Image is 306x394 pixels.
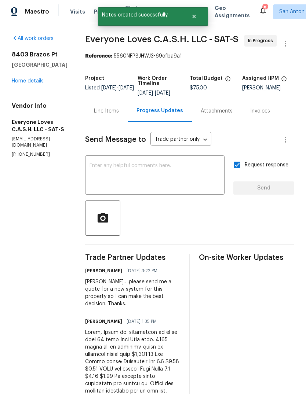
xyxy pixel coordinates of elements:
div: 5 [262,4,267,12]
h6: [PERSON_NAME] [85,318,122,325]
span: [DATE] [101,85,117,91]
span: Listed [85,85,134,91]
h5: Assigned HPM [242,76,279,81]
span: [DATE] 1:35 PM [127,318,157,325]
span: Maestro [25,8,49,15]
h5: Total Budget [190,76,223,81]
span: Everyone Loves C.A.S.H. LLC - SAT-S [85,35,238,44]
div: Attachments [201,107,233,115]
a: All work orders [12,36,54,41]
span: [DATE] [138,91,153,96]
span: - [101,85,134,91]
b: Reference: [85,54,112,59]
span: Visits [70,8,85,15]
span: [DATE] [155,91,170,96]
div: Progress Updates [136,107,183,114]
h4: Vendor Info [12,102,68,110]
span: The total cost of line items that have been proposed by Opendoor. This sum includes line items th... [225,76,231,85]
p: [PHONE_NUMBER] [12,151,68,158]
div: Trade partner only [150,134,211,146]
div: Line Items [94,107,119,115]
h5: [GEOGRAPHIC_DATA] [12,61,68,69]
span: Notes created successfully. [98,7,182,23]
h5: Work Order Timeline [138,76,190,86]
a: Home details [12,78,44,84]
span: - [138,91,170,96]
div: [PERSON_NAME] [242,85,295,91]
p: [EMAIL_ADDRESS][DOMAIN_NAME] [12,136,68,148]
span: Projects [94,8,117,15]
span: Trade Partner Updates [85,254,181,261]
div: Invoices [250,107,270,115]
div: [PERSON_NAME]….please send me a quote for a new system for this property so I can make the best d... [85,278,181,308]
h2: 8403 Brazos Pt [12,51,68,58]
h5: Everyone Loves C.A.S.H. LLC - SAT-S [12,118,68,133]
span: $75.00 [190,85,207,91]
span: Work Orders [125,4,144,19]
span: [DATE] [119,85,134,91]
button: Close [182,9,206,24]
span: Request response [245,161,288,169]
span: In Progress [248,37,276,44]
span: [DATE] 3:22 PM [127,267,157,275]
span: Geo Assignments [215,4,250,19]
span: The hpm assigned to this work order. [281,76,287,85]
h6: [PERSON_NAME] [85,267,122,275]
span: On-site Worker Updates [199,254,294,261]
span: Send Message to [85,136,146,143]
h5: Project [85,76,104,81]
div: 5560NFP8JHWJ3-69cfba9a1 [85,52,294,60]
